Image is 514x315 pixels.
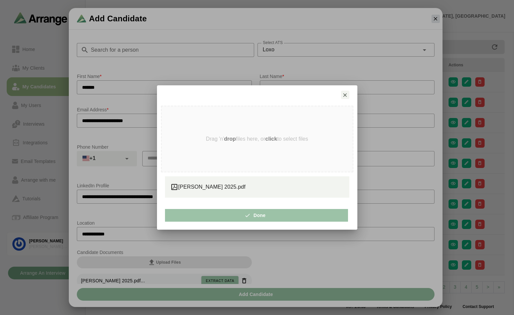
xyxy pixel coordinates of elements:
[206,136,308,142] p: Drag 'n' files here, or to select files
[265,136,277,142] strong: click
[170,183,344,191] div: [PERSON_NAME] 2025.pdf
[224,136,236,142] strong: drop
[165,209,348,222] button: Done
[247,209,266,222] span: Done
